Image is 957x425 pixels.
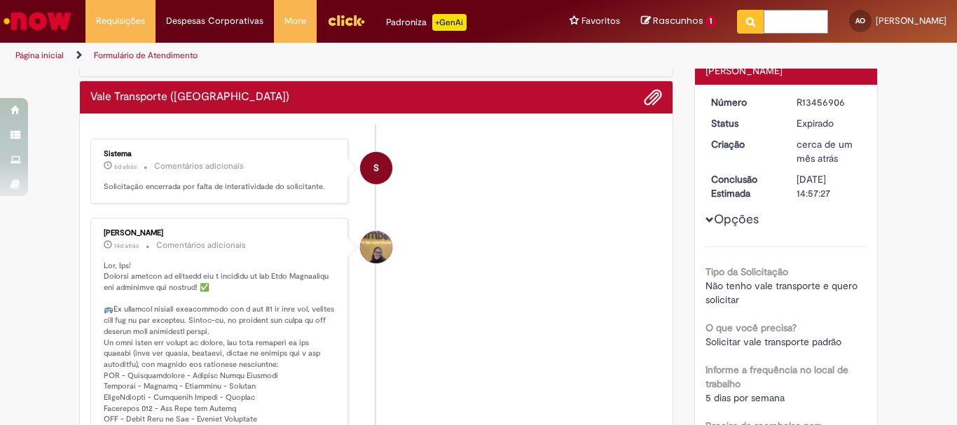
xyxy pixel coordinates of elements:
[701,172,787,200] dt: Conclusão Estimada
[705,391,785,404] span: 5 dias por semana
[876,15,946,27] span: [PERSON_NAME]
[705,64,867,78] div: [PERSON_NAME]
[701,95,787,109] dt: Número
[701,137,787,151] dt: Criação
[284,14,306,28] span: More
[432,14,467,31] p: +GenAi
[104,229,337,237] div: [PERSON_NAME]
[705,15,716,28] span: 1
[104,181,337,193] p: Solicitação encerrada por falta de interatividade do solicitante.
[1,7,74,35] img: ServiceNow
[701,116,787,130] dt: Status
[386,14,467,31] div: Padroniza
[15,50,64,61] a: Página inicial
[797,116,862,130] div: Expirado
[360,152,392,184] div: System
[653,14,703,27] span: Rascunhos
[705,335,841,348] span: Solicitar vale transporte padrão
[114,242,139,250] time: 15/09/2025 14:06:05
[90,91,289,104] h2: Vale Transporte (VT) Histórico de tíquete
[373,151,379,185] span: S
[104,150,337,158] div: Sistema
[705,279,860,306] span: Não tenho vale transporte e quero solicitar
[797,172,862,200] div: [DATE] 14:57:27
[154,160,244,172] small: Comentários adicionais
[705,321,797,334] b: O que você precisa?
[705,265,788,278] b: Tipo da Solicitação
[156,239,246,251] small: Comentários adicionais
[114,162,137,171] time: 23/09/2025 11:06:06
[360,231,392,263] div: Amanda De Campos Gomes Do Nascimento
[96,14,145,28] span: Requisições
[855,16,865,25] span: AO
[114,242,139,250] span: 14d atrás
[11,43,628,69] ul: Trilhas de página
[94,50,198,61] a: Formulário de Atendimento
[797,95,862,109] div: R13456906
[641,15,716,28] a: Rascunhos
[644,88,662,106] button: Adicionar anexos
[797,138,853,165] span: cerca de um mês atrás
[327,10,365,31] img: click_logo_yellow_360x200.png
[114,162,137,171] span: 6d atrás
[797,137,862,165] div: 28/08/2025 10:57:23
[581,14,620,28] span: Favoritos
[737,10,764,34] button: Pesquisar
[166,14,263,28] span: Despesas Corporativas
[705,363,848,390] b: Informe a frequência no local de trabalho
